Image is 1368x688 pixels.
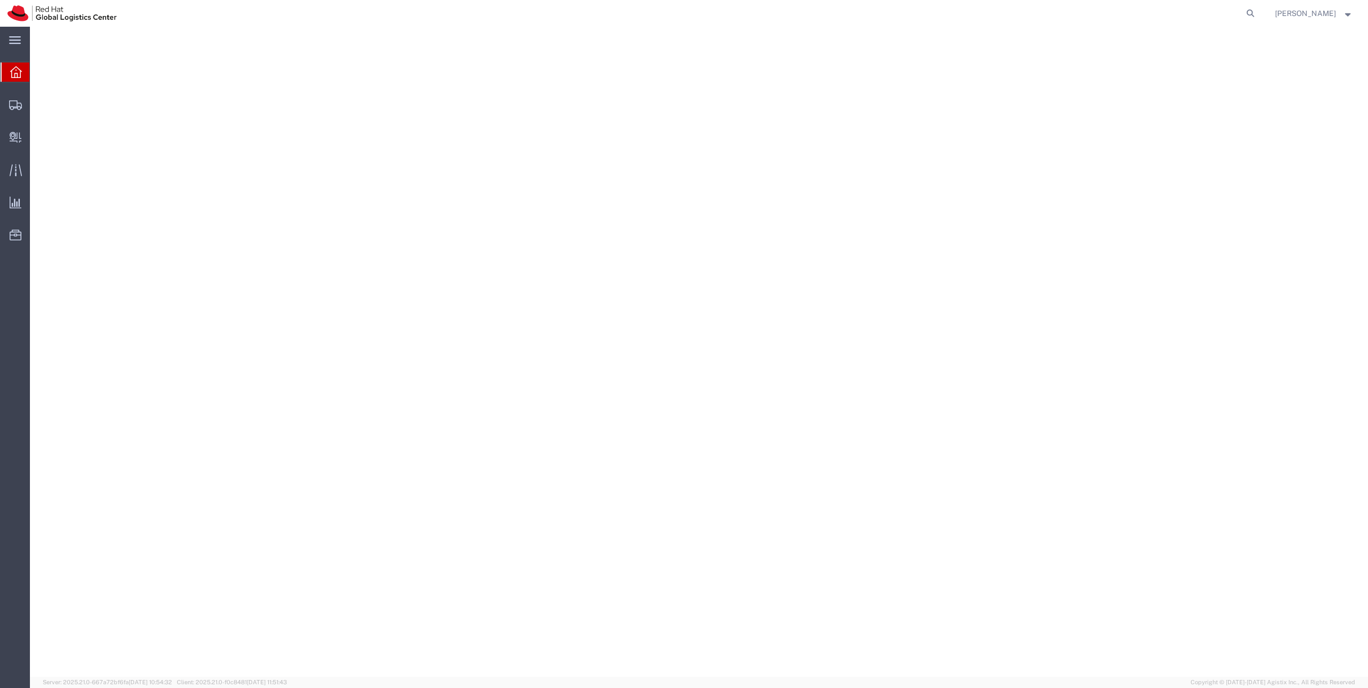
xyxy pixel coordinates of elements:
[43,679,172,685] span: Server: 2025.21.0-667a72bf6fa
[1274,7,1354,20] button: [PERSON_NAME]
[247,679,287,685] span: [DATE] 11:51:43
[129,679,172,685] span: [DATE] 10:54:32
[7,5,116,21] img: logo
[30,27,1368,677] iframe: FS Legacy Container
[177,679,287,685] span: Client: 2025.21.0-f0c8481
[1191,678,1355,687] span: Copyright © [DATE]-[DATE] Agistix Inc., All Rights Reserved
[1275,7,1336,19] span: Irene Tirozzi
